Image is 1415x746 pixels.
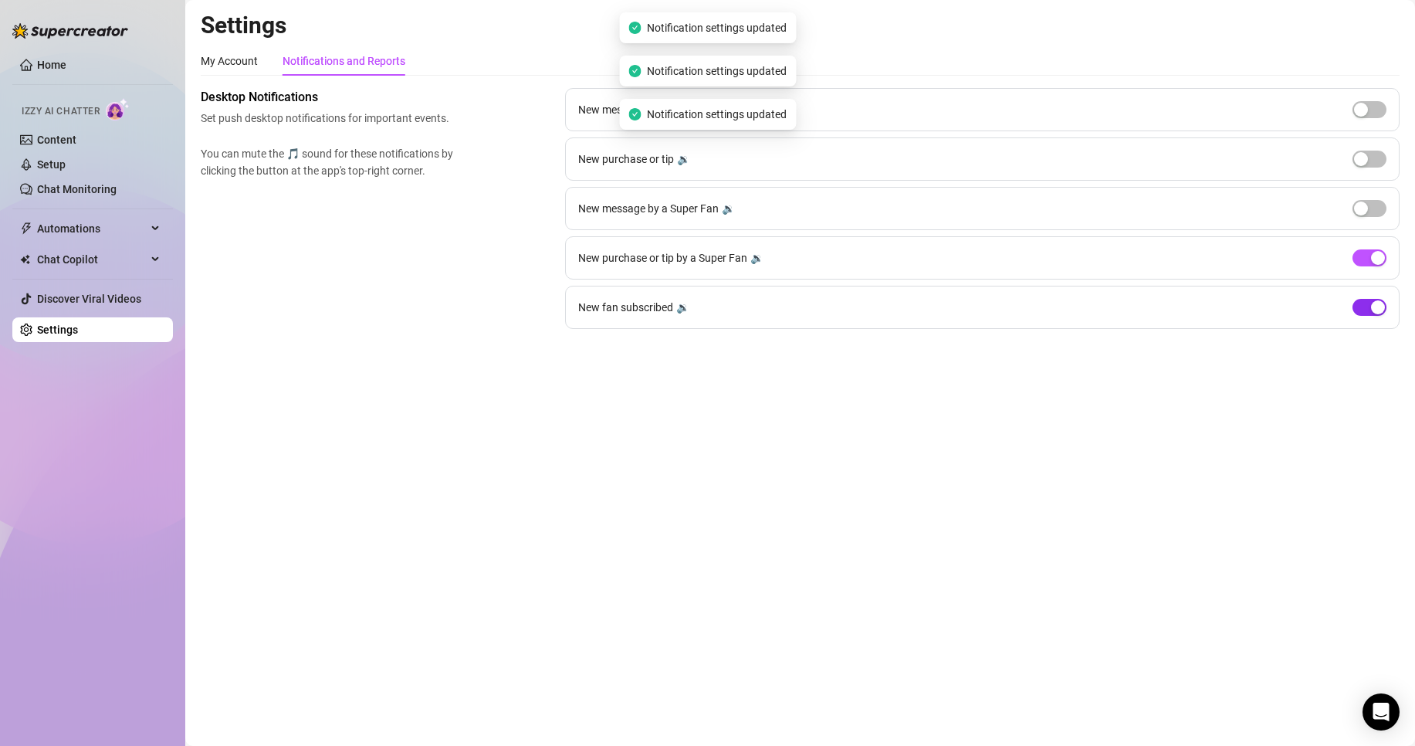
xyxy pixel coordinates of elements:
span: Set push desktop notifications for important events. [201,110,460,127]
img: logo-BBDzfeDw.svg [12,23,128,39]
a: Discover Viral Videos [37,293,141,305]
span: thunderbolt [20,222,32,235]
span: Notification settings updated [647,106,787,123]
div: Notifications and Reports [283,53,405,70]
span: Automations [37,216,147,241]
span: check-circle [628,65,641,77]
div: 🔉 [676,299,689,316]
a: Setup [37,158,66,171]
a: Content [37,134,76,146]
span: You can mute the 🎵 sound for these notifications by clicking the button at the app's top-right co... [201,145,460,179]
a: Chat Monitoring [37,183,117,195]
span: New message [578,101,645,118]
span: Notification settings updated [647,19,787,36]
div: 🔉 [677,151,690,168]
a: Home [37,59,66,71]
div: Open Intercom Messenger [1363,693,1400,731]
span: check-circle [628,22,641,34]
span: New fan subscribed [578,299,673,316]
img: AI Chatter [106,98,130,120]
span: Desktop Notifications [201,88,460,107]
div: 🔉 [722,200,735,217]
span: Notification settings updated [647,63,787,80]
a: Settings [37,324,78,336]
div: My Account [201,53,258,70]
img: Chat Copilot [20,254,30,265]
span: New purchase or tip [578,151,674,168]
div: 🔉 [750,249,763,266]
span: Izzy AI Chatter [22,104,100,119]
span: New message by a Super Fan [578,200,719,217]
span: New purchase or tip by a Super Fan [578,249,747,266]
span: check-circle [628,108,641,120]
h2: Settings [201,11,1400,40]
span: Chat Copilot [37,247,147,272]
